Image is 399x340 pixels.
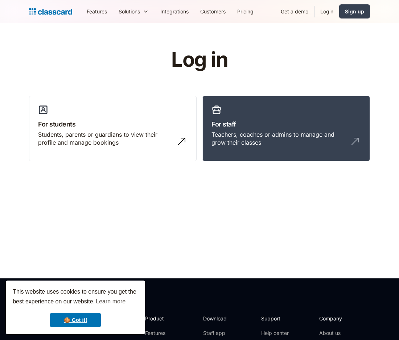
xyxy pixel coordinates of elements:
h3: For staff [211,119,361,129]
div: cookieconsent [6,281,145,334]
div: Solutions [113,3,155,20]
a: Features [81,3,113,20]
a: Login [314,3,339,20]
div: Students, parents or guardians to view their profile and manage bookings [38,130,173,147]
a: Integrations [155,3,194,20]
a: home [29,7,72,17]
h2: Product [145,315,184,322]
a: For staffTeachers, coaches or admins to manage and grow their classes [202,96,370,162]
a: For studentsStudents, parents or guardians to view their profile and manage bookings [29,96,197,162]
a: Features [145,329,184,337]
h2: Download [203,315,233,322]
a: Help center [261,329,291,337]
h1: Log in [85,49,315,71]
a: About us [319,329,367,337]
a: learn more about cookies [95,296,127,307]
h3: For students [38,119,188,129]
a: dismiss cookie message [50,313,101,327]
div: Solutions [119,8,140,15]
div: Teachers, coaches or admins to manage and grow their classes [211,130,346,147]
a: Customers [194,3,231,20]
h2: Support [261,315,291,322]
div: Sign up [345,8,364,15]
a: Pricing [231,3,259,20]
span: This website uses cookies to ensure you get the best experience on our website. [13,287,138,307]
a: Get a demo [275,3,314,20]
h2: Company [319,315,367,322]
a: Sign up [339,4,370,18]
a: Staff app [203,329,233,337]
